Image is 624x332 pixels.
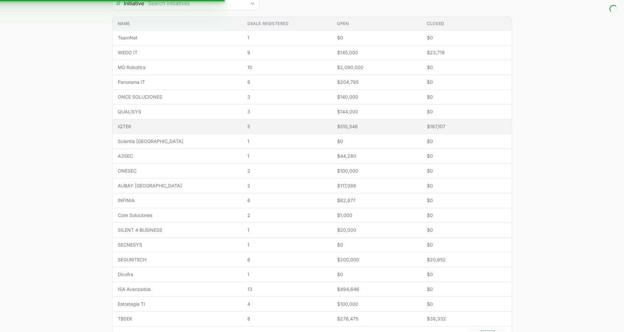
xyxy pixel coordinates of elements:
[337,197,416,204] span: $82,877
[427,316,506,322] span: $38,332
[118,197,237,204] span: INFINIA
[332,17,422,31] th: Open
[118,271,237,278] span: Dicofra
[118,94,237,100] span: ONCE SOLUCIONES
[247,168,327,174] span: 2
[247,242,327,248] span: 1
[118,123,237,130] span: IQTEK
[247,49,327,56] span: 9
[247,182,327,189] span: 2
[337,49,416,56] span: $145,000
[118,168,237,174] span: ONESEC
[337,94,416,100] span: $140,000
[118,256,237,263] span: SEGURITECH
[337,316,416,322] span: $276,475
[427,182,506,189] span: $0
[118,242,237,248] span: SECNESYS
[427,64,506,71] span: $0
[118,138,237,145] span: Scientia [GEOGRAPHIC_DATA]
[247,153,327,159] span: 1
[427,108,506,115] span: $0
[337,256,416,263] span: $200,000
[247,271,327,278] span: 1
[337,123,416,130] span: $510,346
[247,64,327,71] span: 10
[427,227,506,233] span: $0
[247,138,327,145] span: 1
[118,153,237,159] span: A3SEC
[247,123,327,130] span: 5
[247,108,327,115] span: 3
[427,301,506,307] span: $0
[337,138,416,145] span: $0
[118,212,237,219] span: Core Soluciones
[247,212,327,219] span: 2
[427,197,506,204] span: $0
[337,64,416,71] span: $2,090,000
[247,227,327,233] span: 1
[112,17,242,31] th: Name
[427,138,506,145] span: $0
[247,286,327,293] span: 13
[118,316,237,322] span: TBSEK
[118,79,237,85] span: Panorama IT
[337,108,416,115] span: $144,000
[247,79,327,85] span: 6
[427,94,506,100] span: $0
[427,153,506,159] span: $0
[427,79,506,85] span: $0
[427,168,506,174] span: $0
[247,197,327,204] span: 6
[337,271,416,278] span: $0
[247,256,327,263] span: 6
[337,242,416,248] span: $0
[247,35,327,41] span: 1
[427,35,506,41] span: $0
[118,227,237,233] span: SILENT 4 BUSINESS
[118,64,237,71] span: MD Robotics
[118,108,237,115] span: QUALISYS
[118,35,237,41] span: TeamNet
[427,123,506,130] span: $187,107
[427,286,506,293] span: $0
[427,242,506,248] span: $0
[337,168,416,174] span: $100,000
[118,286,237,293] span: ISA Avanzados
[337,35,416,41] span: $0
[118,49,237,56] span: WEDO IT
[247,94,327,100] span: 3
[422,17,512,31] th: Closed
[427,271,506,278] span: $0
[427,212,506,219] span: $0
[247,301,327,307] span: 4
[118,301,237,307] span: Estrategia TI
[337,301,416,307] span: $100,000
[337,286,416,293] span: $494,646
[242,17,332,31] th: Deals registered
[337,212,416,219] span: $1,000
[427,256,506,263] span: $20,652
[427,49,506,56] span: $23,719
[118,182,237,189] span: AUBAY [GEOGRAPHIC_DATA]
[337,79,416,85] span: $204,795
[337,182,416,189] span: $117,086
[337,153,416,159] span: $44,280
[337,227,416,233] span: $20,000
[247,316,327,322] span: 8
